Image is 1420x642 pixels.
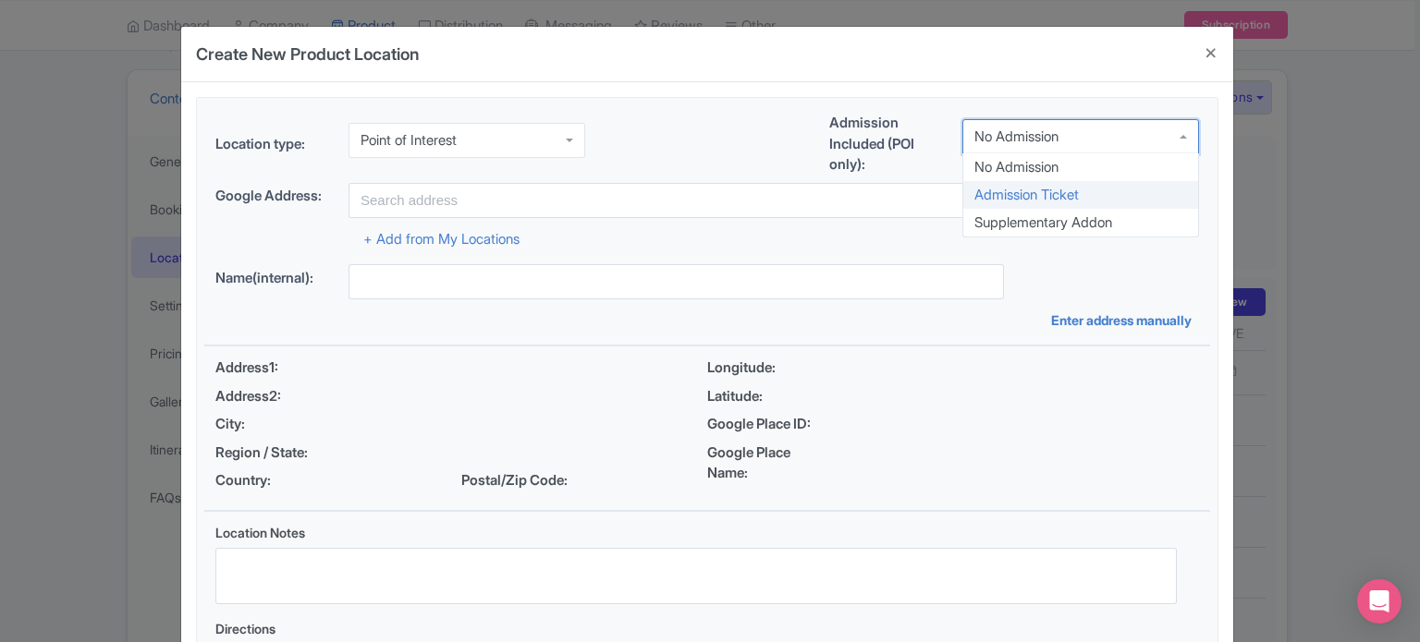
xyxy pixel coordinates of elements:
[461,470,587,491] span: Postal/Zip Code:
[215,268,334,289] label: Name(internal):
[215,357,341,379] span: Address1:
[707,357,833,379] span: Longitude:
[349,183,1004,218] input: Search address
[196,42,419,67] h4: Create New Product Location
[215,470,341,491] span: Country:
[1357,579,1402,624] div: Open Intercom Messenger
[829,113,948,176] label: Admission Included (POI only):
[963,181,1198,209] div: Admission Ticket
[1051,310,1199,330] a: Enter address manually
[215,414,341,435] span: City:
[361,132,457,149] div: Point of Interest
[215,386,341,407] span: Address2:
[215,134,334,155] label: Location type:
[707,414,833,435] span: Google Place ID:
[215,621,275,636] span: Directions
[215,186,334,207] label: Google Address:
[707,386,833,407] span: Latitude:
[215,442,341,464] span: Region / State:
[215,525,305,540] span: Location Notes
[363,230,520,248] a: + Add from My Locations
[963,209,1198,236] div: Supplementary Addon
[1189,27,1233,79] button: Close
[707,442,833,484] span: Google Place Name:
[974,128,1059,145] div: No Admission
[963,153,1198,181] div: No Admission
